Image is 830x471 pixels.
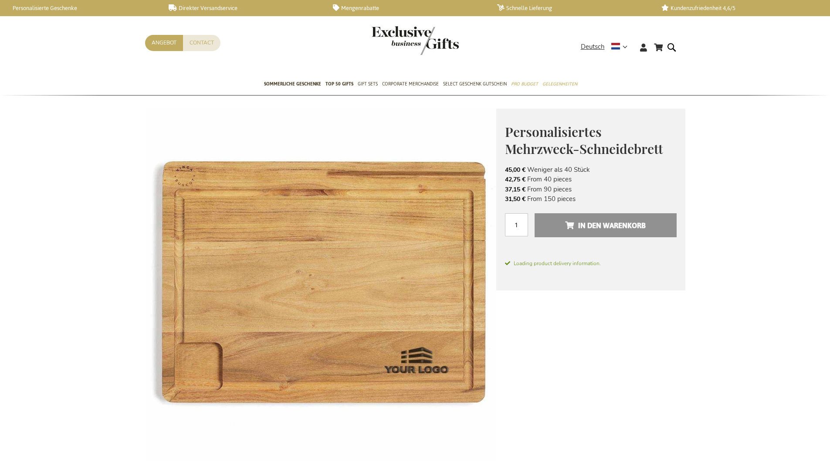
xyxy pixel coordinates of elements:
span: 31,50 € [505,195,525,203]
a: Schnelle Lieferung [497,4,647,12]
a: Direkter Versandservice [169,4,319,12]
li: From 150 pieces [505,194,677,204]
span: Pro Budget [511,79,538,89]
a: Pro Budget [511,74,538,96]
span: Sommerliche geschenke [264,79,321,89]
a: TOP 50 Gifts [325,74,353,96]
a: Personalisierte Geschenke [4,4,155,12]
a: Gelegenheiten [542,74,577,96]
a: store logo [372,26,415,55]
span: Deutsch [581,42,605,52]
span: TOP 50 Gifts [325,79,353,89]
span: Select Geschenk Gutschein [443,79,507,89]
a: Contact [183,35,220,51]
span: 45,00 € [505,166,525,174]
li: From 90 pieces [505,184,677,194]
span: 42,75 € [505,175,525,184]
a: Select Geschenk Gutschein [443,74,507,96]
img: Personalised Multi-Purpose Cutting Board [145,109,496,460]
a: Gift Sets [358,74,378,96]
a: Corporate Merchandise [382,74,439,96]
span: Personalisiertes Mehrzweck-Schneidebrett [505,123,663,157]
a: Kundenzufriedenheit 4,6/5 [661,4,812,12]
span: 37,15 € [505,185,525,194]
a: Sommerliche geschenke [264,74,321,96]
span: Gift Sets [358,79,378,89]
input: Menge [505,213,528,236]
li: Weniger als 40 Stück [505,165,677,174]
span: Loading product delivery information. [505,259,677,267]
a: Angebot [145,35,183,51]
span: Gelegenheiten [542,79,577,89]
span: Corporate Merchandise [382,79,439,89]
a: Mengenrabatte [333,4,483,12]
li: From 40 pieces [505,174,677,184]
img: Exclusive Business gifts logo [372,26,459,55]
